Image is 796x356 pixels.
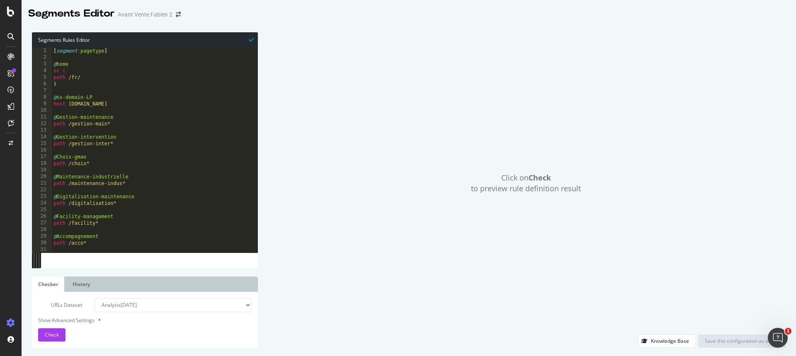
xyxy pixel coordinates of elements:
div: Segments Rules Editor [32,32,258,48]
div: Save this configuration as active [705,337,779,344]
div: 17 [32,154,52,160]
div: 13 [32,127,52,134]
div: 11 [32,114,52,120]
div: 3 [32,61,52,67]
div: 24 [32,200,52,207]
div: 12 [32,120,52,127]
div: 18 [32,160,52,167]
div: 15 [32,140,52,147]
div: 22 [32,187,52,193]
span: Syntax is valid [249,36,254,43]
div: 28 [32,226,52,233]
iframe: Intercom live chat [768,328,788,348]
div: 20 [32,173,52,180]
div: Segments Editor [28,7,114,21]
div: 25 [32,207,52,213]
span: 1 [785,328,791,334]
button: Save this configuration as active [698,334,786,348]
a: History [66,277,97,292]
strong: Check [529,173,551,183]
div: 21 [32,180,52,187]
div: 19 [32,167,52,173]
button: Check [38,328,66,342]
div: 6 [32,81,52,87]
div: 23 [32,193,52,200]
div: 8 [32,94,52,101]
div: 10 [32,107,52,114]
button: Knowledge Base [638,334,696,348]
div: 7 [32,87,52,94]
div: 16 [32,147,52,154]
div: Knowledge Base [651,337,689,344]
div: 27 [32,220,52,226]
a: Knowledge Base [638,337,696,344]
div: 31 [32,246,52,253]
div: 9 [32,101,52,107]
div: 29 [32,233,52,240]
label: URLs Dataset [32,298,88,312]
div: Show Advanced Settings [32,316,245,324]
div: 4 [32,67,52,74]
div: 2 [32,54,52,61]
div: arrow-right-arrow-left [176,12,181,17]
div: 14 [32,134,52,140]
div: 30 [32,240,52,246]
div: 1 [32,48,52,54]
div: 5 [32,74,52,81]
div: 26 [32,213,52,220]
a: Checker [32,277,64,292]
span: Check [45,331,59,338]
span: Click on to preview rule definition result [471,173,581,194]
div: Avant Vente Fabien 2 [118,10,172,19]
